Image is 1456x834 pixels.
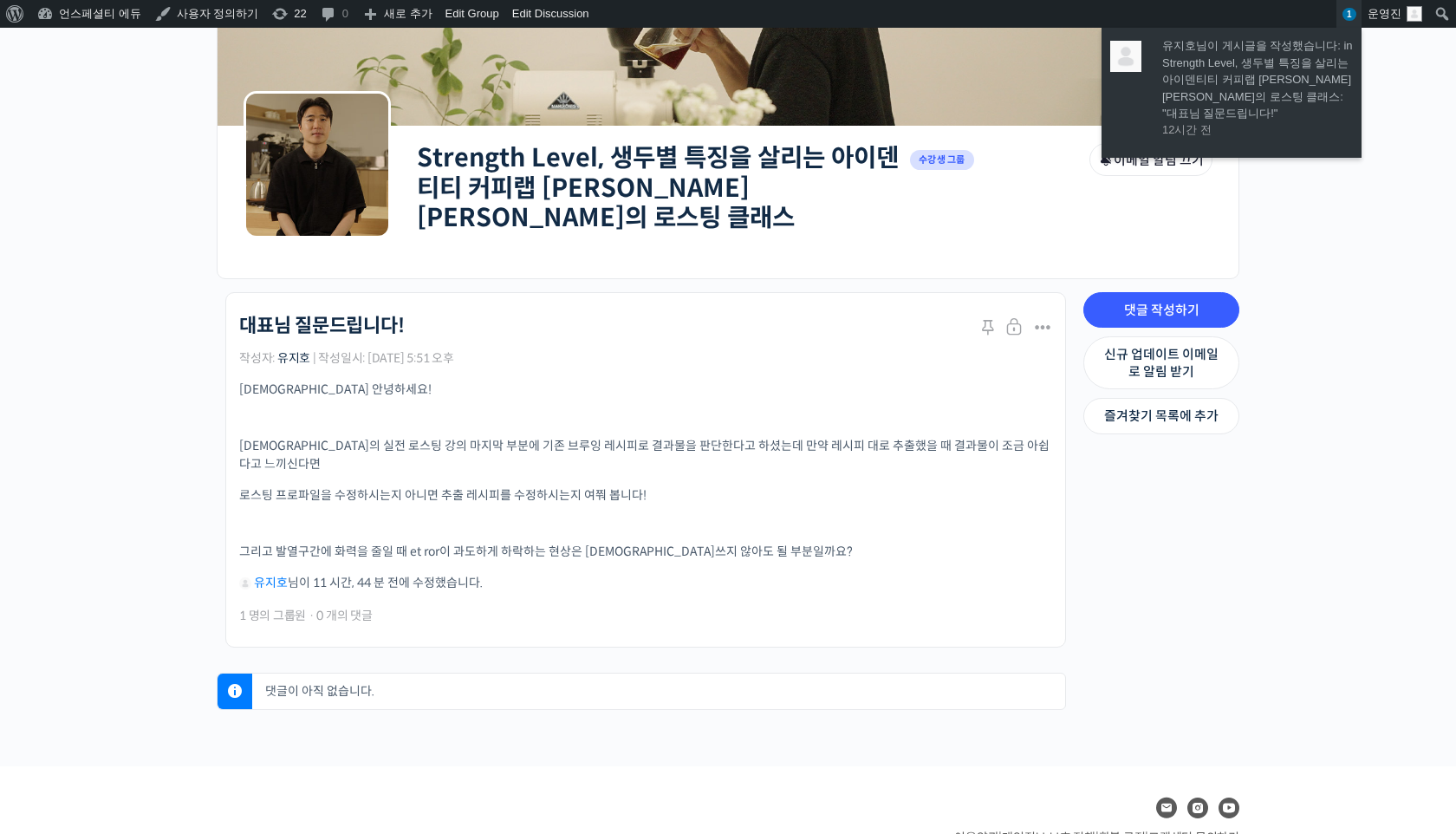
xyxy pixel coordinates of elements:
img: Group logo of Strength Level, 생두별 특징을 살리는 아이덴티티 커피랩 윤원균 대표의 로스팅 클래스 [244,91,391,238]
a: 홈 [5,550,114,593]
span: 수강생 그룹 [910,150,974,170]
span: 1 [1342,8,1356,21]
a: 즐겨찾기 목록에 추가 [1083,398,1239,434]
div: 12시간 전 [1162,122,1353,138]
a: 유지호 [277,350,310,366]
a: Strength Level, 생두별 특징을 살리는 아이덴티티 커피랩 [PERSON_NAME] [PERSON_NAME]의 로스팅 클래스 [417,142,899,233]
p: 그리고 발열구간에 화력을 줄일 때 et ror이 과도하게 하락하는 현상은 [DEMOGRAPHIC_DATA]쓰지 않아도 될 부분일까요? [239,543,1052,561]
a: 대화 [114,550,224,593]
p: 댓글이 아직 없습니다. [261,674,1065,709]
a: 댓글 작성하기 [1083,292,1239,329]
a: Stick [978,317,1002,342]
p: 로스팅 프로파일을 수정하시는지 아니면 추출 레시피를 수정하시는지 여쭤 봅니다! [239,486,1052,505]
a: "유지호"님 프로필 보기 [239,575,251,590]
img: 프로필 사진 [1110,41,1141,72]
a: 유지호님이 게시글을 작성했습니다: in Strength Level, 생두별 특징을 살리는 아이덴티티 커피랩 [PERSON_NAME] [PERSON_NAME]의 로스팅 클래스:... [1162,37,1353,122]
a: 유지호 [254,575,288,590]
span: · [309,608,315,623]
span: 대화 [159,577,179,590]
span: 1 명의 그룹원 [239,609,306,622]
p: [DEMOGRAPHIC_DATA]의 실전 로스팅 강의 마지막 부분에 기존 브루잉 레시피로 결과물을 판단한다고 하셨는데 만약 레시피 대로 추출했을 때 결과물이 조금 아쉽다고 느... [239,437,1052,473]
a: 설정 [224,550,333,593]
a: 신규 업데이트 이메일로 알림 받기 [1083,336,1239,389]
span: 0 개의 댓글 [316,609,372,622]
span: 설정 [268,576,289,590]
h1: 대표님 질문드립니다! [239,315,404,337]
span: 홈 [55,576,65,590]
span: 작성자: | 작성일시: [DATE] 5:51 오후 [239,352,454,364]
p: [DEMOGRAPHIC_DATA] 안녕하세요! [239,381,1052,399]
li: 님이 11 시간, 44 분 전에 수정했습니다. [239,574,1052,592]
button: 이메일 알림 끄기 [1089,143,1212,176]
